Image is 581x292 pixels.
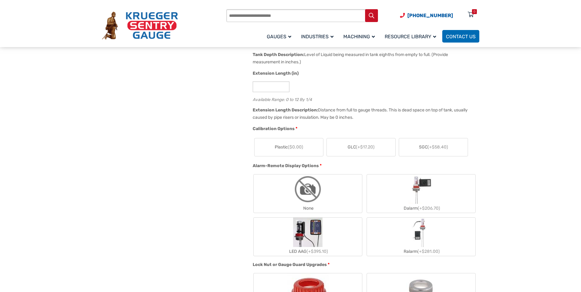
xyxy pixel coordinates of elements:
[301,34,334,39] span: Industries
[385,34,436,39] span: Resource Library
[253,96,476,102] div: Available Range: 0 to 12 By 1/4
[446,34,476,39] span: Contact Us
[253,107,468,120] div: Distance from full to gauge threads. This is dead space on top of tank, usually caused by pipe ri...
[367,247,475,256] div: Ralarm
[307,249,328,254] span: (+$395.10)
[253,126,295,131] span: Calibration Options
[296,125,297,132] abbr: required
[348,144,375,150] span: GLC
[253,262,327,267] span: Lock Nut or Gauge Guard Upgrades
[253,52,304,57] span: Tank Depth Description:
[400,12,453,19] a: Phone Number (920) 434-8860
[381,29,442,43] a: Resource Library
[320,163,322,169] abbr: required
[263,29,297,43] a: Gauges
[356,144,375,150] span: (+$17.20)
[367,218,475,256] label: Ralarm
[428,144,448,150] span: (+$58.40)
[340,29,381,43] a: Machining
[417,249,440,254] span: (+$281.00)
[419,144,448,150] span: SGC
[288,144,303,150] span: ($0.00)
[253,71,299,76] span: Extension Length (in)
[254,218,362,256] label: LED AAG
[254,204,362,213] div: None
[407,13,453,18] span: [PHONE_NUMBER]
[254,174,362,213] label: None
[473,9,475,14] div: 0
[418,206,440,211] span: (+$206.70)
[343,34,375,39] span: Machining
[253,52,448,65] div: Level of Liquid being measured in tank eighths from empty to full. (Provide measurement in inches.)
[253,163,319,168] span: Alarm-Remote Display Options
[267,34,291,39] span: Gauges
[442,30,479,43] a: Contact Us
[328,261,330,268] abbr: required
[102,12,178,40] img: Krueger Sentry Gauge
[297,29,340,43] a: Industries
[367,174,475,213] label: Dalarm
[254,247,362,256] div: LED AAG
[253,107,318,113] span: Extension Length Description:
[367,204,475,213] div: Dalarm
[275,144,303,150] span: Plastic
